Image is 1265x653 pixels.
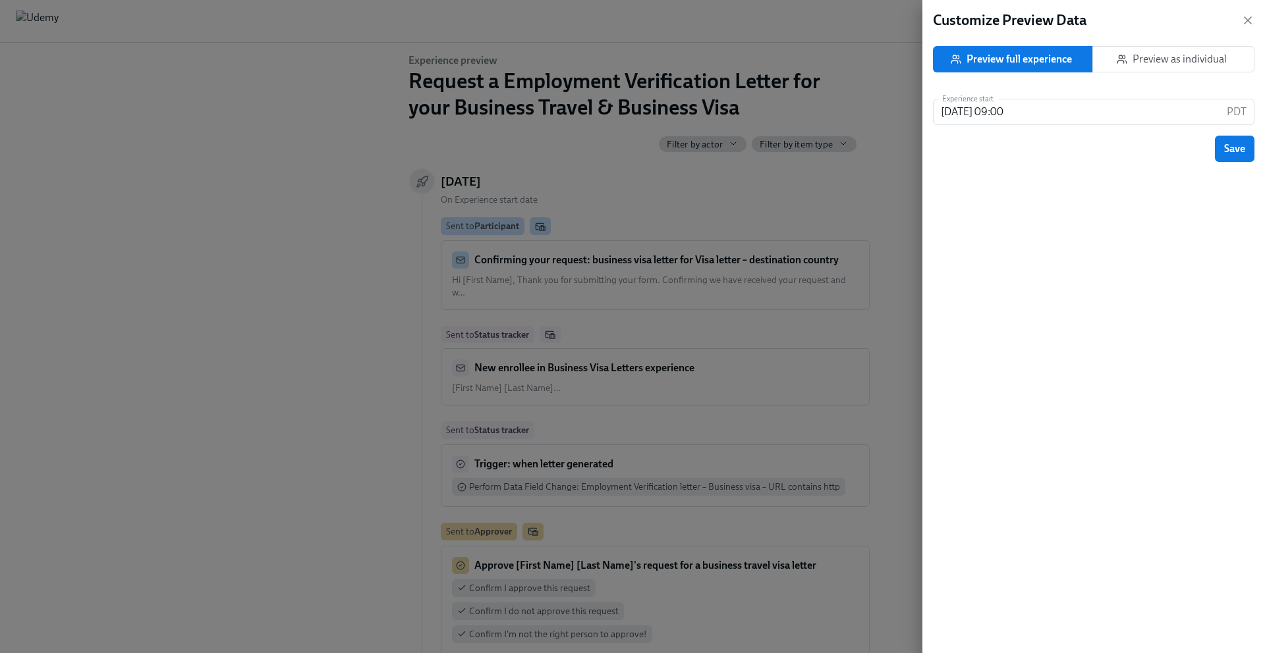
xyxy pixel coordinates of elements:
[1092,46,1254,72] button: Preview as individual
[1224,142,1245,155] span: Save
[933,46,1093,72] button: Preview full experience
[933,11,1086,30] h4: Customize Preview Data
[1227,105,1247,119] p: PDT
[942,53,1084,66] span: Preview full experience
[1104,53,1243,66] span: Preview as individual
[1215,136,1254,162] button: Save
